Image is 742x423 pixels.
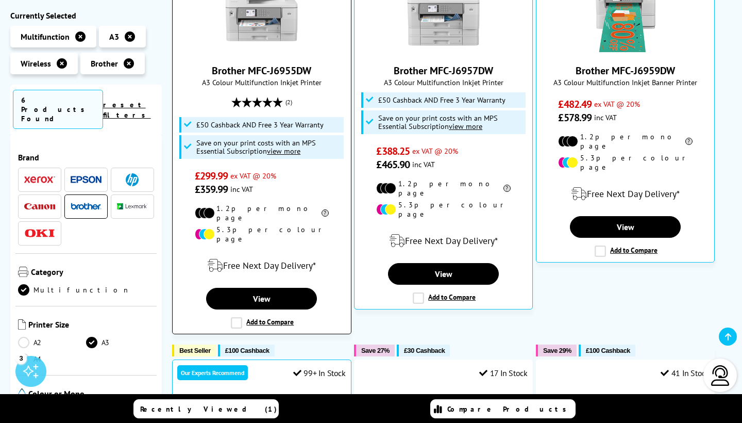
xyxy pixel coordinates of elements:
span: A3 [109,31,119,42]
span: £388.25 [376,144,410,158]
span: Save on your print costs with an MPS Essential Subscription [378,113,498,131]
span: Save 29% [543,347,571,354]
u: view more [449,121,482,131]
label: Add to Compare [413,292,476,304]
li: 5.3p per colour page [195,225,329,243]
span: ex VAT @ 20% [412,146,458,156]
span: £359.99 [195,183,228,196]
div: 99+ In Stock [293,368,346,378]
a: HP [117,173,148,186]
a: Brother [71,200,102,213]
span: Category [31,267,154,279]
span: £50 Cashback AND Free 3 Year Warranty [378,96,505,104]
span: Recently Viewed (1) [140,404,277,414]
a: Lexmark [117,200,148,213]
span: Brother [91,58,118,69]
button: Best Seller [172,345,216,356]
u: view more [267,146,300,156]
span: inc VAT [412,159,435,169]
a: Compare Products [430,399,576,418]
span: £100 Cashback [586,347,630,354]
span: Save on your print costs with an MPS Essential Subscription [196,138,316,156]
li: 1.2p per mono page [558,132,692,151]
span: Compare Products [447,404,572,414]
div: Our Experts Recommend [177,365,248,380]
span: Colour or Mono [28,388,154,401]
li: 5.3p per colour page [376,200,510,219]
span: (2) [285,92,292,112]
span: £100 Cashback [225,347,269,354]
span: Multifunction [21,31,70,42]
a: View [206,288,317,310]
li: 1.2p per mono page [376,179,510,198]
div: modal_delivery [178,251,346,280]
a: Brother MFC-J6955DW [212,64,311,77]
img: Printer Size [18,319,26,330]
span: A3 Colour Multifunction Inkjet Printer [178,77,346,87]
a: Epson [71,173,102,186]
div: modal_delivery [542,180,710,208]
span: A3 Colour Multifunction Inkjet Printer [360,77,528,87]
img: Category [18,267,28,277]
span: A3 Colour Multifunction Inkjet Banner Printer [542,77,710,87]
span: £299.99 [195,169,228,183]
li: 1.2p per mono page [195,204,329,222]
span: £50 Cashback AND Free 3 Year Warranty [196,121,324,129]
span: Wireless [21,58,51,69]
div: 41 In Stock [661,368,709,378]
span: ex VAT @ 20% [230,171,276,181]
a: OKI [24,227,55,240]
img: HP [126,173,139,186]
img: Xerox [24,176,55,184]
img: OKI [24,229,55,238]
label: Add to Compare [595,246,657,257]
img: Epson [71,176,102,184]
a: A4 [18,353,86,365]
button: Save 29% [536,345,577,356]
a: Brother MFC-J6955DW [223,45,300,56]
a: Brother MFC-J6959DW [587,45,664,56]
span: ex VAT @ 20% [594,99,640,109]
div: modal_delivery [360,226,528,255]
label: Add to Compare [231,317,294,329]
a: A2 [18,337,86,348]
span: 6 Products Found [13,90,103,129]
a: Canon [24,200,55,213]
a: Xerox [24,173,55,186]
span: inc VAT [230,184,253,194]
a: Brother MFC-J6959DW [576,64,675,77]
button: £30 Cashback [397,345,450,356]
a: View [570,216,681,238]
button: £100 Cashback [218,345,275,356]
span: £30 Cashback [404,347,445,354]
a: Brother MFC-J6957DW [405,45,482,56]
a: Recently Viewed (1) [133,399,279,418]
div: Currently Selected [10,10,162,21]
span: Save 27% [361,347,390,354]
img: Canon [24,203,55,210]
img: Colour or Mono [18,388,26,399]
span: £482.49 [558,97,592,111]
a: Multifunction [18,284,130,296]
span: Brand [18,152,154,162]
a: Brother MFC-J6957DW [394,64,493,77]
div: 17 In Stock [479,368,527,378]
button: Save 27% [354,345,395,356]
span: Printer Size [28,319,154,332]
div: 3 [15,352,27,364]
img: Brother [71,203,102,210]
a: View [388,263,499,285]
span: inc VAT [594,112,617,122]
img: user-headset-light.svg [710,365,731,386]
img: Lexmark [117,204,148,210]
a: A3 [86,337,154,348]
a: reset filters [103,100,151,120]
li: 5.3p per colour page [558,153,692,172]
span: £465.90 [376,158,410,171]
button: £100 Cashback [579,345,635,356]
span: £578.99 [558,111,592,124]
span: Best Seller [179,347,211,354]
